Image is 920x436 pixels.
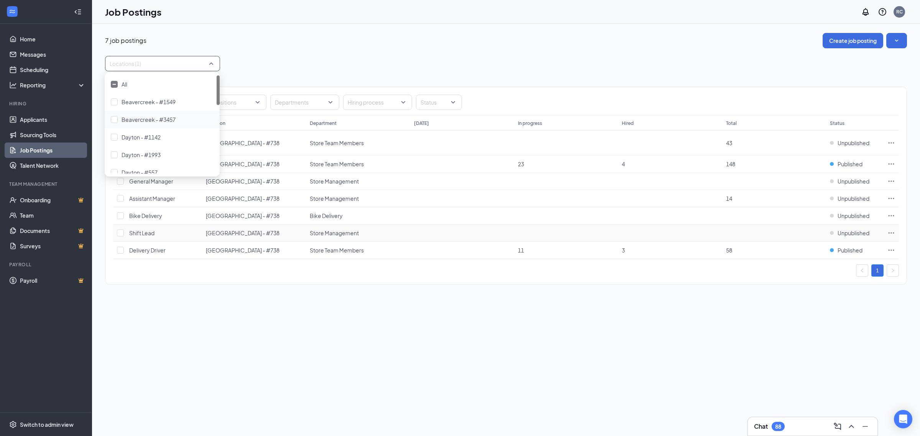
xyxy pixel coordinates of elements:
[105,128,220,146] div: Dayton - #1142
[838,229,869,237] span: Unpublished
[9,421,17,428] svg: Settings
[202,225,306,242] td: Watertown - #738
[20,62,85,77] a: Scheduling
[306,225,410,242] td: Store Management
[20,47,85,62] a: Messages
[622,247,625,254] span: 3
[206,139,279,146] span: [GEOGRAPHIC_DATA] - #738
[112,84,116,85] img: checkbox
[206,161,279,167] span: [GEOGRAPHIC_DATA] - #738
[206,195,279,202] span: [GEOGRAPHIC_DATA] - #738
[871,264,884,277] li: 1
[122,169,158,176] span: Dayton - #557
[122,81,127,88] span: All
[722,115,826,131] th: Total
[129,229,154,236] span: Shift Lead
[9,81,17,89] svg: Analysis
[105,111,220,128] div: Beavercreek - #3457
[726,139,732,146] span: 43
[105,75,220,93] div: All
[823,33,883,48] button: Create job posting
[887,264,899,277] li: Next Page
[20,143,85,158] a: Job Postings
[105,5,161,18] h1: Job Postings
[726,247,732,254] span: 58
[105,36,146,45] p: 7 job postings
[105,164,220,181] div: Dayton - #557
[893,37,900,44] svg: SmallChevronDown
[202,173,306,190] td: Watertown - #738
[20,192,85,208] a: OnboardingCrown
[9,261,84,268] div: Payroll
[202,242,306,259] td: Watertown - #738
[726,195,732,202] span: 14
[726,161,735,167] span: 148
[887,264,899,277] button: right
[105,93,220,111] div: Beavercreek - #1549
[20,208,85,223] a: Team
[306,156,410,173] td: Store Team Members
[896,8,903,15] div: RC
[618,115,722,131] th: Hired
[838,160,863,168] span: Published
[310,229,359,236] span: Store Management
[20,158,85,173] a: Talent Network
[518,247,524,254] span: 11
[887,195,895,202] svg: Ellipses
[622,161,625,167] span: 4
[894,410,912,428] div: Open Intercom Messenger
[20,112,85,127] a: Applicants
[122,98,176,105] span: Beavercreek - #1549
[306,207,410,225] td: Bike Delivery
[206,178,279,185] span: [GEOGRAPHIC_DATA] - #738
[887,229,895,237] svg: Ellipses
[886,33,907,48] button: SmallChevronDown
[202,207,306,225] td: Watertown - #738
[856,264,868,277] li: Previous Page
[310,247,364,254] span: Store Team Members
[826,115,884,131] th: Status
[887,212,895,220] svg: Ellipses
[206,212,279,219] span: [GEOGRAPHIC_DATA] - #738
[105,146,220,164] div: Dayton - #1993
[856,264,868,277] button: left
[310,161,364,167] span: Store Team Members
[860,268,864,273] span: left
[887,160,895,168] svg: Ellipses
[878,7,887,16] svg: QuestionInfo
[861,7,870,16] svg: Notifications
[310,212,343,219] span: Bike Delivery
[310,139,364,146] span: Store Team Members
[838,177,869,185] span: Unpublished
[122,134,161,141] span: Dayton - #1142
[833,422,842,431] svg: ComposeMessage
[831,420,844,433] button: ComposeMessage
[9,181,84,187] div: Team Management
[202,131,306,156] td: Watertown - #738
[74,8,82,16] svg: Collapse
[887,139,895,147] svg: Ellipses
[514,115,618,131] th: In progress
[9,100,84,107] div: Hiring
[847,422,856,431] svg: ChevronUp
[518,161,524,167] span: 23
[838,195,869,202] span: Unpublished
[310,195,359,202] span: Store Management
[887,177,895,185] svg: Ellipses
[206,247,279,254] span: [GEOGRAPHIC_DATA] - #738
[310,120,337,126] div: Department
[129,178,173,185] span: General Manager
[20,127,85,143] a: Sourcing Tools
[202,190,306,207] td: Watertown - #738
[410,115,514,131] th: [DATE]
[859,420,871,433] button: Minimize
[129,247,166,254] span: Delivery Driver
[122,116,176,123] span: Beavercreek - #3457
[838,212,869,220] span: Unpublished
[890,268,895,273] span: right
[310,178,359,185] span: Store Management
[20,223,85,238] a: DocumentsCrown
[838,139,869,147] span: Unpublished
[20,421,74,428] div: Switch to admin view
[8,8,16,15] svg: WorkstreamLogo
